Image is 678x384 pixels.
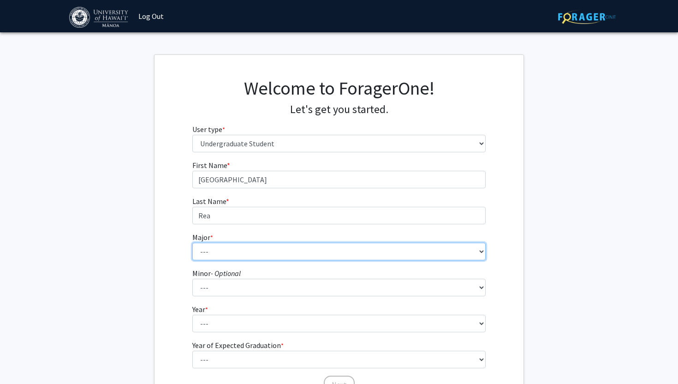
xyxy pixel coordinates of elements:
iframe: Chat [7,342,39,377]
img: ForagerOne Logo [558,10,616,24]
h1: Welcome to ForagerOne! [192,77,486,99]
span: Last Name [192,197,226,206]
label: Major [192,232,213,243]
label: Year of Expected Graduation [192,340,284,351]
label: Year [192,304,208,315]
h4: Let's get you started. [192,103,486,116]
img: University of Hawaiʻi at Mānoa Logo [69,7,130,28]
span: First Name [192,161,227,170]
i: - Optional [211,269,241,278]
label: User type [192,124,225,135]
label: Minor [192,268,241,279]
